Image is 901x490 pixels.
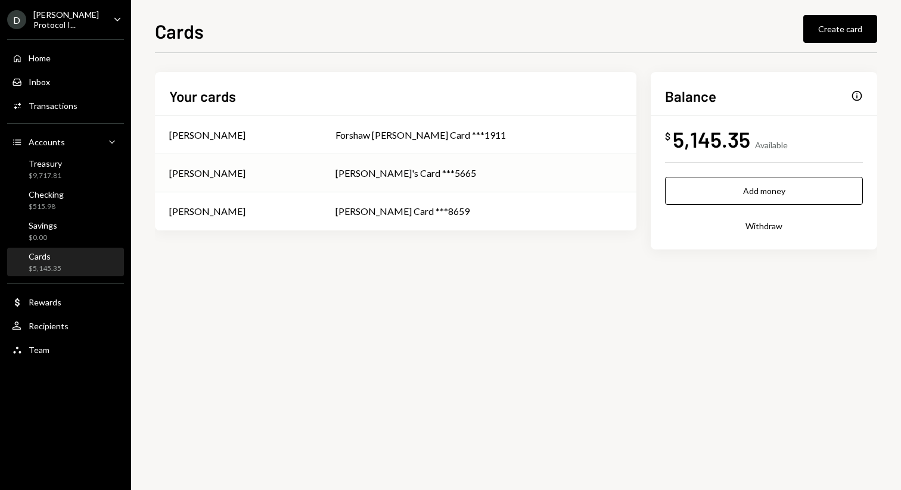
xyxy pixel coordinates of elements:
div: Inbox [29,77,50,87]
div: $9,717.81 [29,171,62,181]
div: $5,145.35 [29,264,61,274]
div: Team [29,345,49,355]
a: Cards$5,145.35 [7,248,124,276]
div: [PERSON_NAME] [169,166,246,180]
div: 5,145.35 [673,126,750,152]
div: Recipients [29,321,69,331]
h2: Your cards [169,86,236,106]
div: [PERSON_NAME] Protocol I... [33,10,104,30]
div: $515.98 [29,202,64,212]
a: Checking$515.98 [7,186,124,214]
div: [PERSON_NAME] [169,128,246,142]
div: $0.00 [29,233,57,243]
div: Checking [29,189,64,199]
a: Treasury$9,717.81 [7,155,124,183]
a: Accounts [7,131,124,152]
a: Team [7,339,124,360]
div: [PERSON_NAME] Card ***8659 [335,204,622,219]
a: Inbox [7,71,124,92]
h2: Balance [665,86,716,106]
div: [PERSON_NAME]'s Card ***5665 [335,166,622,180]
div: Cards [29,251,61,261]
div: Forshaw [PERSON_NAME] Card ***1911 [335,128,622,142]
button: Withdraw [665,212,863,240]
div: D [7,10,26,29]
div: Transactions [29,101,77,111]
div: $ [665,130,670,142]
button: Add money [665,177,863,205]
div: Accounts [29,137,65,147]
a: Recipients [7,315,124,336]
div: Available [755,140,788,150]
div: Rewards [29,297,61,307]
h1: Cards [155,19,204,43]
div: [PERSON_NAME] [169,204,246,219]
a: Home [7,47,124,68]
div: Treasury [29,158,62,168]
div: Home [29,53,51,63]
a: Savings$0.00 [7,217,124,245]
a: Transactions [7,95,124,116]
button: Create card [803,15,877,43]
div: Savings [29,220,57,230]
a: Rewards [7,291,124,313]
